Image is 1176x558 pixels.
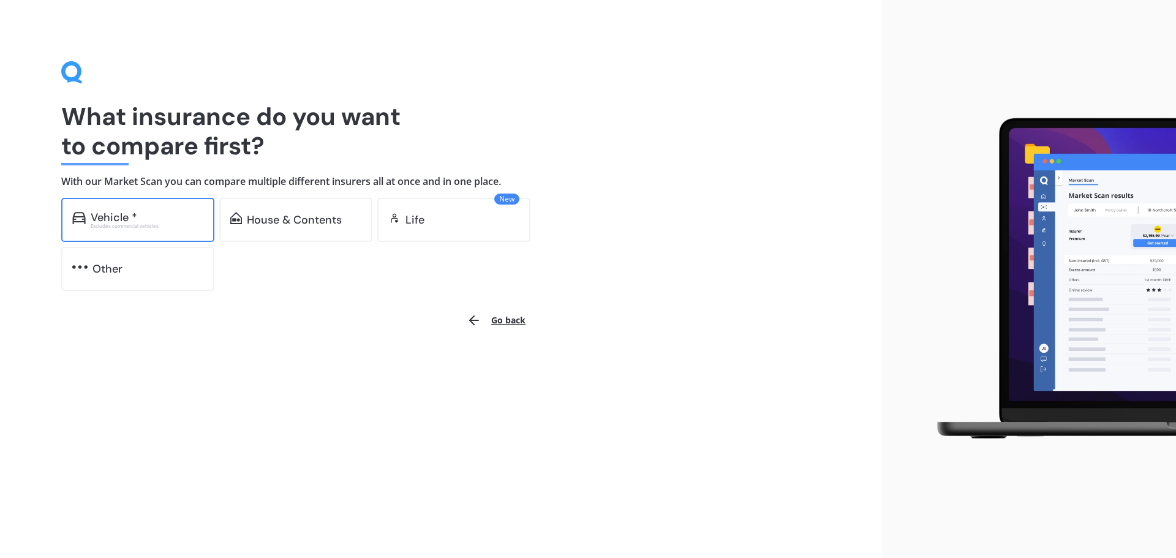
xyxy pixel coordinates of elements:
[72,261,88,273] img: other.81dba5aafe580aa69f38.svg
[459,306,533,335] button: Go back
[61,175,821,188] h4: With our Market Scan you can compare multiple different insurers all at once and in one place.
[919,111,1176,448] img: laptop.webp
[388,212,401,224] img: life.f720d6a2d7cdcd3ad642.svg
[61,102,821,160] h1: What insurance do you want to compare first?
[247,214,342,226] div: House & Contents
[91,224,203,228] div: Excludes commercial vehicles
[405,214,424,226] div: Life
[91,211,137,224] div: Vehicle *
[92,263,123,275] div: Other
[230,212,242,224] img: home-and-contents.b802091223b8502ef2dd.svg
[72,212,86,224] img: car.f15378c7a67c060ca3f3.svg
[494,194,519,205] span: New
